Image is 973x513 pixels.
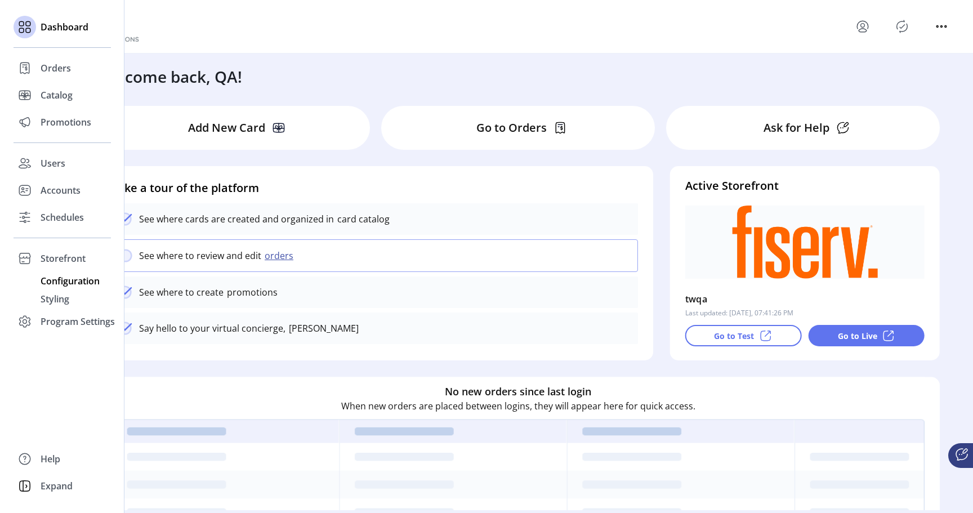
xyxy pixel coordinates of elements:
[41,157,65,170] span: Users
[764,119,829,136] p: Ask for Help
[685,290,708,308] p: twqa
[97,65,242,88] h3: Welcome back, QA!
[41,61,71,75] span: Orders
[41,20,88,34] span: Dashboard
[341,399,695,413] p: When new orders are placed between logins, they will appear here for quick access.
[41,274,100,288] span: Configuration
[476,119,547,136] p: Go to Orders
[854,17,872,35] button: menu
[224,286,278,299] p: promotions
[685,308,793,318] p: Last updated: [DATE], 07:41:26 PM
[261,249,300,262] button: orders
[41,479,73,493] span: Expand
[685,177,925,194] h4: Active Storefront
[41,315,115,328] span: Program Settings
[714,330,754,342] p: Go to Test
[285,322,359,335] p: [PERSON_NAME]
[41,452,60,466] span: Help
[41,252,86,265] span: Storefront
[893,17,911,35] button: Publisher Panel
[41,184,81,197] span: Accounts
[139,322,285,335] p: Say hello to your virtual concierge,
[41,115,91,129] span: Promotions
[41,211,84,224] span: Schedules
[445,384,591,399] h6: No new orders since last login
[188,119,265,136] p: Add New Card
[41,292,69,306] span: Styling
[334,212,390,226] p: card catalog
[838,330,877,342] p: Go to Live
[139,249,261,262] p: See where to review and edit
[139,212,334,226] p: See where cards are created and organized in
[139,286,224,299] p: See where to create
[41,88,73,102] span: Catalog
[932,17,950,35] button: menu
[111,180,638,197] h4: Take a tour of the platform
